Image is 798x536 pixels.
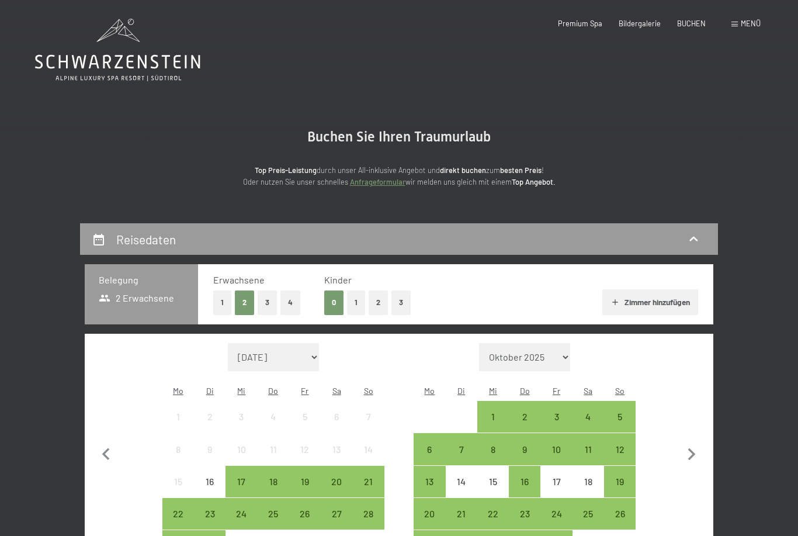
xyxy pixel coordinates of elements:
div: Sat Sep 13 2025 [321,433,352,465]
div: Thu Oct 16 2025 [509,466,540,497]
div: 12 [605,445,634,474]
div: Mon Oct 20 2025 [414,498,445,530]
div: Anreise möglich [162,498,194,530]
div: Anreise nicht möglich [446,466,477,497]
div: 18 [259,477,288,506]
strong: Top Angebot. [512,177,556,186]
div: Tue Oct 21 2025 [446,498,477,530]
div: 17 [542,477,571,506]
div: Fri Oct 10 2025 [540,433,572,465]
div: 18 [574,477,603,506]
div: Tue Sep 16 2025 [194,466,225,497]
div: Sat Oct 25 2025 [573,498,604,530]
div: 7 [447,445,476,474]
div: Anreise möglich [540,498,572,530]
div: Tue Sep 23 2025 [194,498,225,530]
button: 3 [258,291,277,314]
div: 6 [322,412,351,441]
div: Anreise möglich [509,401,540,433]
div: Wed Oct 22 2025 [477,498,509,530]
div: 12 [290,445,320,474]
div: 14 [353,445,383,474]
button: 1 [213,291,231,314]
div: 1 [164,412,193,441]
div: Anreise nicht möglich [573,466,604,497]
div: Tue Sep 02 2025 [194,401,225,433]
div: Sat Oct 04 2025 [573,401,604,433]
div: 21 [353,477,383,506]
div: Sun Oct 05 2025 [604,401,636,433]
h2: Reisedaten [116,232,176,247]
div: Fri Sep 05 2025 [289,401,321,433]
div: Anreise möglich [446,433,477,465]
div: 1 [478,412,508,441]
div: Sun Sep 21 2025 [352,466,384,497]
div: 4 [574,412,603,441]
div: 10 [227,445,256,474]
strong: Top Preis-Leistung [255,165,317,175]
div: Anreise möglich [414,466,445,497]
abbr: Montag [424,386,435,396]
div: Fri Oct 03 2025 [540,401,572,433]
div: Sat Sep 27 2025 [321,498,352,530]
div: Anreise möglich [352,498,384,530]
a: BUCHEN [677,19,706,28]
div: 2 [510,412,539,441]
abbr: Donnerstag [268,386,278,396]
div: Anreise möglich [573,401,604,433]
div: Tue Oct 14 2025 [446,466,477,497]
a: Premium Spa [558,19,602,28]
button: 1 [347,291,365,314]
abbr: Sonntag [615,386,624,396]
div: 9 [195,445,224,474]
div: 15 [478,477,508,506]
div: Anreise nicht möglich [258,401,289,433]
abbr: Mittwoch [237,386,245,396]
div: Anreise nicht möglich [162,401,194,433]
div: Anreise möglich [225,466,257,497]
span: Kinder [324,274,352,285]
div: Mon Sep 01 2025 [162,401,194,433]
div: Anreise nicht möglich [321,433,352,465]
div: Anreise möglich [604,466,636,497]
div: Anreise möglich [194,498,225,530]
button: 0 [324,291,344,314]
div: 8 [164,445,193,474]
div: 7 [353,412,383,441]
div: Thu Sep 11 2025 [258,433,289,465]
abbr: Freitag [301,386,308,396]
div: Anreise möglich [573,433,604,465]
div: Anreise möglich [446,498,477,530]
div: 3 [542,412,571,441]
div: Anreise möglich [289,498,321,530]
div: Sun Sep 28 2025 [352,498,384,530]
div: Mon Sep 08 2025 [162,433,194,465]
div: Sun Sep 14 2025 [352,433,384,465]
div: 5 [605,412,634,441]
div: Thu Sep 04 2025 [258,401,289,433]
div: Thu Oct 23 2025 [509,498,540,530]
div: Anreise nicht möglich [540,466,572,497]
abbr: Dienstag [457,386,465,396]
abbr: Samstag [332,386,341,396]
div: Anreise möglich [540,433,572,465]
abbr: Montag [173,386,183,396]
p: durch unser All-inklusive Angebot und zum ! Oder nutzen Sie unser schnelles wir melden uns gleich... [165,164,633,188]
div: 19 [290,477,320,506]
div: 9 [510,445,539,474]
abbr: Freitag [553,386,560,396]
div: Anreise möglich [321,498,352,530]
a: Anfrageformular [350,177,405,186]
div: 16 [510,477,539,506]
button: 4 [280,291,300,314]
div: Anreise möglich [604,401,636,433]
div: Fri Sep 12 2025 [289,433,321,465]
div: Wed Sep 24 2025 [225,498,257,530]
div: Anreise möglich [604,498,636,530]
div: Wed Oct 08 2025 [477,433,509,465]
div: Anreise nicht möglich [352,433,384,465]
div: Wed Oct 15 2025 [477,466,509,497]
div: Sun Oct 19 2025 [604,466,636,497]
div: 4 [259,412,288,441]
